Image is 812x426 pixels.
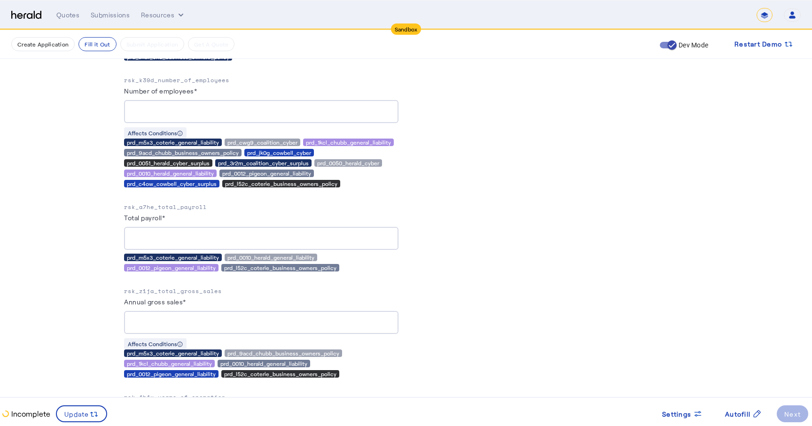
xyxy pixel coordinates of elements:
[124,87,197,95] label: Number of employees*
[727,36,801,53] button: Restart Demo
[124,76,398,85] p: rsk_k39d_number_of_employees
[120,37,184,51] button: Submit Application
[188,37,234,51] button: Get A Quote
[124,159,212,167] div: prd_0051_herald_cyber_surplus
[662,409,691,419] span: Settings
[124,202,398,212] p: rsk_a7he_total_payroll
[218,360,310,367] div: prd_0010_herald_general_liability
[124,254,222,261] div: prd_m5x3_coterie_general_liability
[124,139,222,146] div: prd_m5x3_coterie_general_liability
[124,360,215,367] div: prd_1kcl_chubb_general_liability
[225,254,317,261] div: prd_0010_herald_general_liability
[221,370,339,378] div: prd_l52c_coterie_business_owners_policy
[303,139,394,146] div: prd_1kcl_chubb_general_liability
[124,180,219,187] div: prd_c4ow_cowbell_cyber_surplus
[215,159,312,167] div: prd_3r2m_coalition_cyber_surplus
[718,405,769,422] button: Autofill
[124,127,187,139] div: Affects Conditions
[222,180,340,187] div: prd_l52c_coterie_business_owners_policy
[56,10,79,20] div: Quotes
[124,264,219,271] div: prd_0012_pigeon_general_liability
[225,139,300,146] div: prd_cwg9_coalition_cyber
[124,298,186,306] label: Annual gross sales*
[124,349,222,357] div: prd_m5x3_coterie_general_liability
[78,37,116,51] button: Fill it Out
[124,370,219,378] div: prd_0012_pigeon_general_liability
[124,287,398,296] p: rsk_z1ja_total_gross_sales
[391,23,422,35] div: Sandbox
[124,393,398,402] p: rsk_4b4x_years_of_operation
[124,338,187,349] div: Affects Conditions
[725,409,750,419] span: Autofill
[734,39,782,50] span: Restart Demo
[655,405,710,422] button: Settings
[56,405,107,422] button: Update
[124,149,242,156] div: prd_9acd_chubb_business_owners_policy
[124,214,165,222] label: Total payroll*
[124,170,217,177] div: prd_0010_herald_general_liability
[11,37,75,51] button: Create Application
[677,40,708,50] label: Dev Mode
[9,408,50,419] p: Incomplete
[91,10,130,20] div: Submissions
[219,170,314,177] div: prd_0012_pigeon_general_liability
[244,149,314,156] div: prd_jk0g_cowbell_cyber
[221,264,339,271] div: prd_l52c_coterie_business_owners_policy
[225,349,342,357] div: prd_9acd_chubb_business_owners_policy
[141,10,186,20] button: Resources dropdown menu
[64,409,89,419] span: Update
[11,11,41,20] img: Herald Logo
[314,159,382,167] div: prd_0050_herald_cyber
